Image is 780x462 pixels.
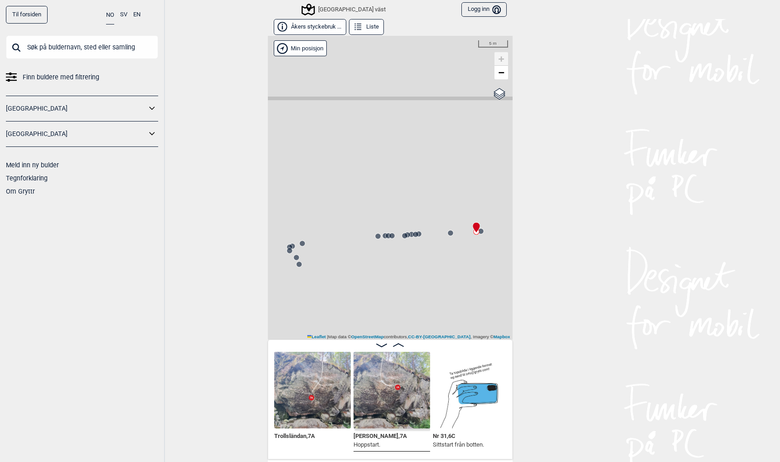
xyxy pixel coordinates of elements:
div: [GEOGRAPHIC_DATA] väst [303,4,386,15]
p: Sittstart från botten. [433,440,484,449]
button: SV [120,6,127,24]
div: Map data © contributors, , Imagery © [305,334,513,340]
button: EN [133,6,140,24]
span: | [327,334,329,339]
a: Layers [491,84,508,104]
a: Meld inn ny bulder [6,161,59,169]
a: Om Gryttr [6,188,35,195]
span: − [498,67,504,78]
span: [PERSON_NAME] , 7A [354,431,407,439]
button: NO [106,6,114,24]
button: Åkers styckebruk ... [274,19,346,35]
span: Trollsländan , 7A [274,431,315,439]
a: [GEOGRAPHIC_DATA] [6,102,146,115]
button: Liste [349,19,384,35]
a: Zoom out [494,66,508,79]
img: Weissmuller [354,352,430,428]
span: Finn buldere med filtrering [23,71,99,84]
a: Til forsiden [6,6,48,24]
div: Vis min posisjon [274,40,327,56]
span: Nr 31 , 6C [433,431,455,439]
a: Mapbox [494,334,510,339]
a: OpenStreetMap [351,334,384,339]
a: Zoom in [494,52,508,66]
a: CC-BY-[GEOGRAPHIC_DATA] [408,334,470,339]
a: Tegnforklaring [6,175,48,182]
div: 5 m [478,40,508,48]
span: + [498,53,504,64]
a: Finn buldere med filtrering [6,71,158,84]
img: Trollslandan [274,352,351,428]
input: Søk på buldernavn, sted eller samling [6,35,158,59]
a: Leaflet [307,334,326,339]
p: Hoppstart. [354,440,407,449]
button: Logg inn [461,2,506,17]
img: Bilde Mangler [433,352,509,428]
a: [GEOGRAPHIC_DATA] [6,127,146,141]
